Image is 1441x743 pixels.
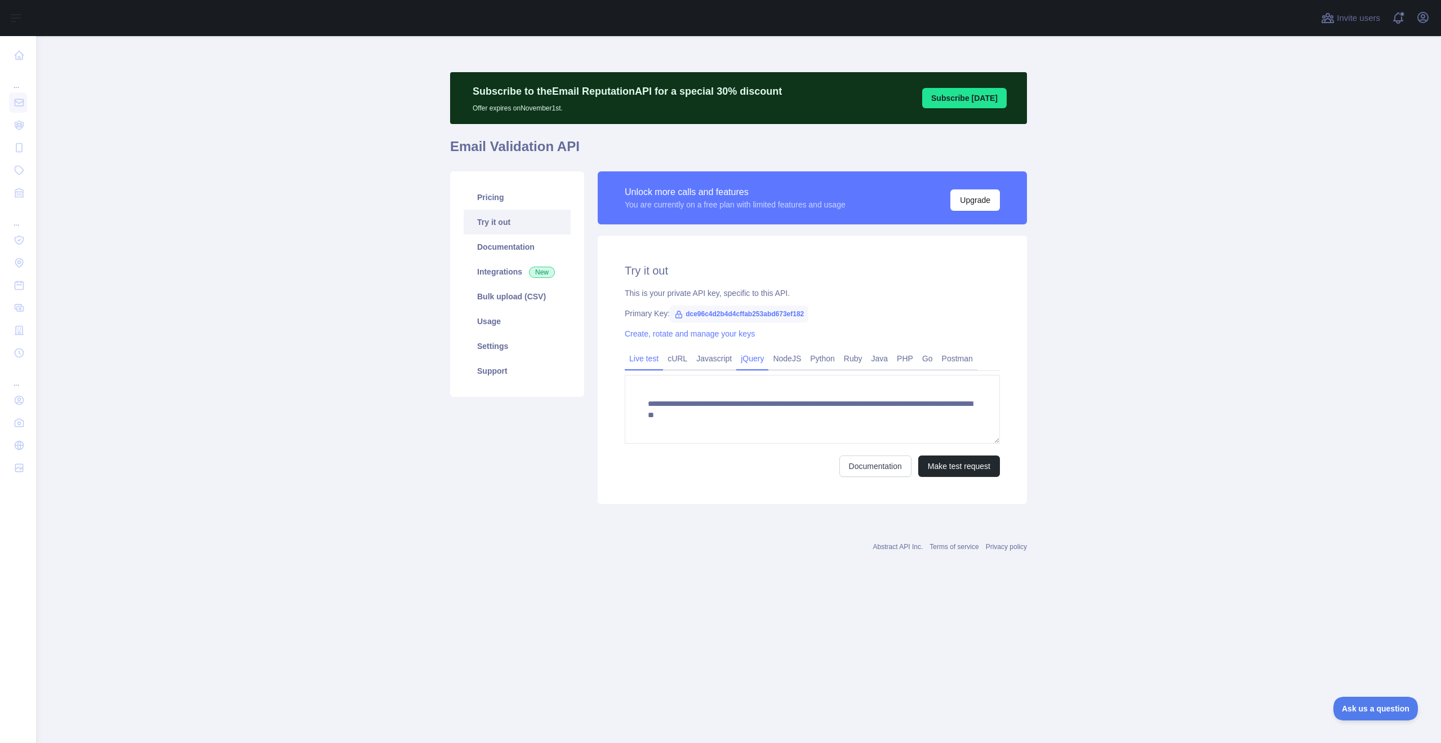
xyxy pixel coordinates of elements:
[873,543,923,551] a: Abstract API Inc.
[918,455,1000,477] button: Make test request
[692,350,736,368] a: Javascript
[918,350,937,368] a: Go
[473,99,782,113] p: Offer expires on November 1st.
[867,350,893,368] a: Java
[450,138,1027,165] h1: Email Validation API
[529,267,555,278] span: New
[806,350,839,368] a: Python
[464,259,571,284] a: Integrations New
[625,288,1000,299] div: This is your private API key, specific to this API.
[9,205,27,228] div: ...
[1337,12,1380,25] span: Invite users
[986,543,1027,551] a: Privacy policy
[1333,697,1418,720] iframe: Toggle Customer Support
[464,334,571,359] a: Settings
[9,365,27,388] div: ...
[464,185,571,210] a: Pricing
[464,235,571,259] a: Documentation
[892,350,918,368] a: PHP
[464,284,571,309] a: Bulk upload (CSV)
[950,189,1000,211] button: Upgrade
[670,306,808,322] span: dce96c4d2b4d4cffab253abd673ef182
[768,350,806,368] a: NodeJS
[839,350,867,368] a: Ruby
[937,350,977,368] a: Postman
[464,210,571,235] a: Try it out
[922,88,1007,108] button: Subscribe [DATE]
[625,308,1000,319] div: Primary Key:
[625,329,755,338] a: Create, rotate and manage your keys
[625,350,663,368] a: Live test
[839,455,911,477] a: Documentation
[625,263,1000,278] h2: Try it out
[473,83,782,99] p: Subscribe to the Email Reputation API for a special 30 % discount
[929,543,979,551] a: Terms of service
[736,350,768,368] a: jQuery
[464,309,571,334] a: Usage
[625,185,846,199] div: Unlock more calls and features
[625,199,846,210] div: You are currently on a free plan with limited features and usage
[663,350,692,368] a: cURL
[9,68,27,90] div: ...
[1319,9,1382,27] button: Invite users
[464,359,571,383] a: Support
